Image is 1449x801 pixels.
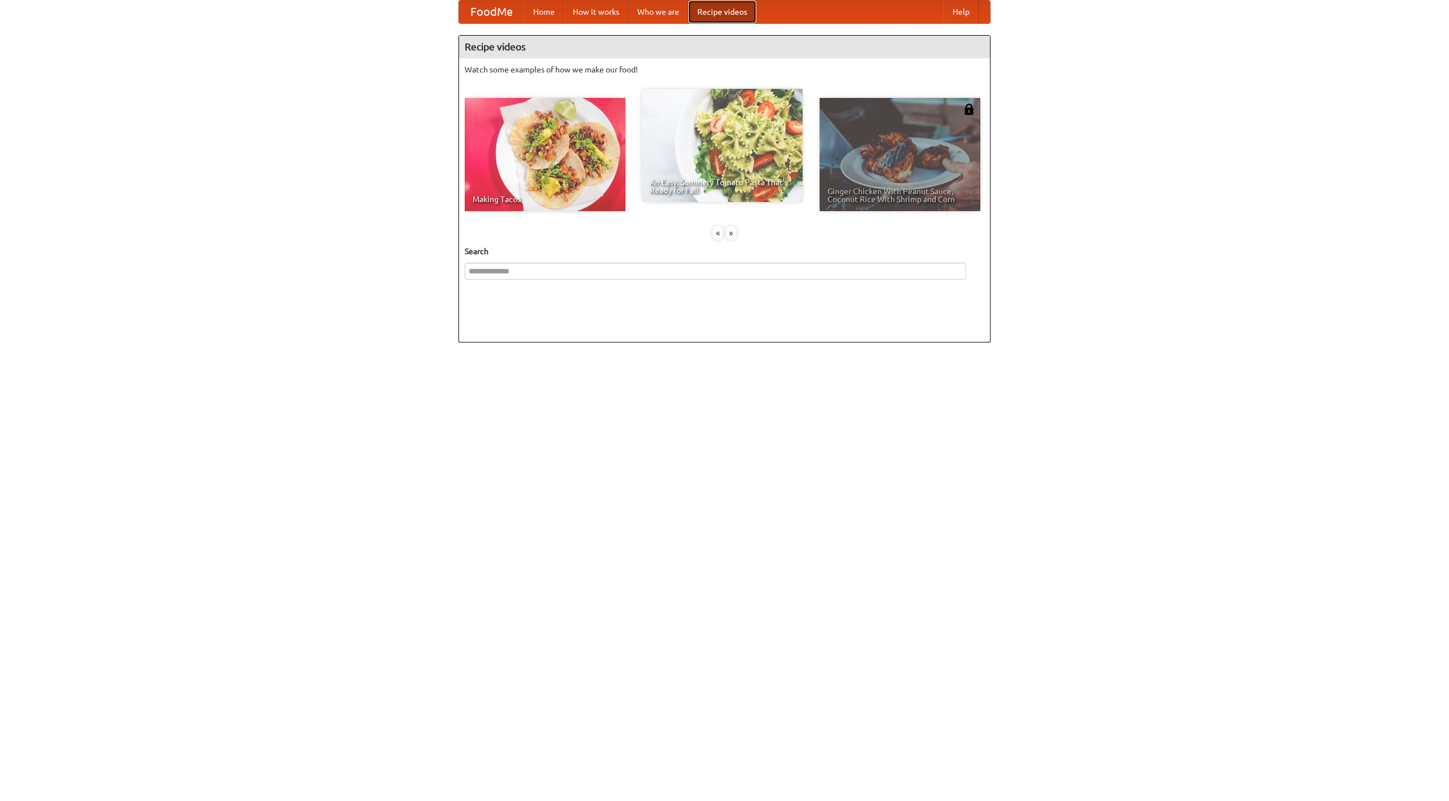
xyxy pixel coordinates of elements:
div: » [726,226,736,240]
div: « [713,226,723,240]
a: Help [944,1,979,23]
a: FoodMe [459,1,524,23]
span: Making Tacos [473,195,618,203]
a: Home [524,1,564,23]
a: Recipe videos [688,1,756,23]
a: Who we are [628,1,688,23]
span: An Easy, Summery Tomato Pasta That's Ready for Fall [650,178,795,194]
p: Watch some examples of how we make our food! [465,64,984,75]
h4: Recipe videos [459,36,990,58]
img: 483408.png [963,104,975,115]
h5: Search [465,246,984,257]
a: Making Tacos [465,98,625,211]
a: How it works [564,1,628,23]
a: An Easy, Summery Tomato Pasta That's Ready for Fall [642,89,803,202]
